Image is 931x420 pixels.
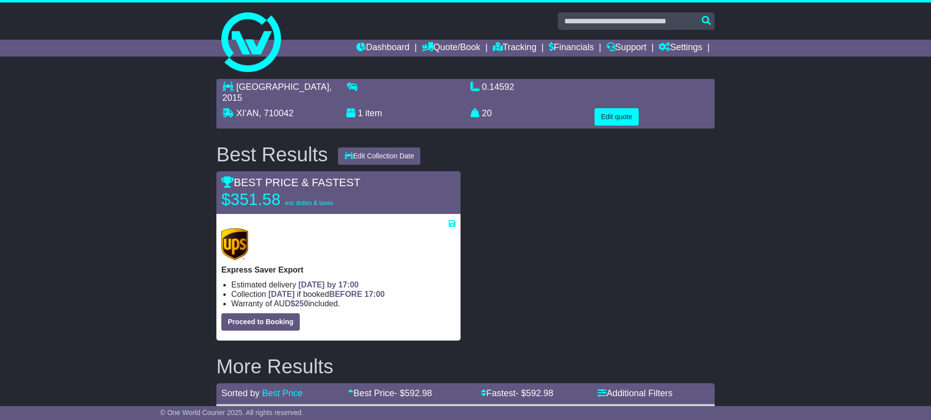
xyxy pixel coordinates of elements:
p: $351.58 [221,190,345,210]
a: Fastest- $592.98 [481,388,553,398]
span: $ [290,299,308,308]
span: exc duties & taxes [285,200,333,207]
span: 0.14592 [482,82,514,92]
span: BEST PRICE & FASTEST [221,176,360,189]
a: Best Price- $592.98 [348,388,432,398]
li: Estimated delivery [231,280,456,289]
span: 1 [358,108,363,118]
img: UPS (new): Express Saver Export [221,228,248,260]
span: 17:00 [364,290,385,298]
span: XI'AN [236,108,259,118]
a: Best Price [262,388,303,398]
h2: More Results [216,355,715,377]
span: if booked [268,290,385,298]
li: Warranty of AUD included. [231,299,456,308]
span: 250 [295,299,308,308]
span: , 710042 [259,108,293,118]
span: - $ [394,388,432,398]
span: , 2015 [222,82,332,103]
a: Financials [549,40,594,57]
a: Tracking [493,40,536,57]
a: Dashboard [356,40,409,57]
button: Edit quote [595,108,639,126]
span: [GEOGRAPHIC_DATA] [236,82,329,92]
a: Quote/Book [422,40,480,57]
span: [DATE] [268,290,295,298]
li: Collection [231,289,456,299]
span: © One World Courier 2025. All rights reserved. [160,409,304,417]
span: 592.98 [404,388,432,398]
p: Express Saver Export [221,265,456,275]
span: item [365,108,382,118]
span: 20 [482,108,492,118]
span: - $ [516,388,553,398]
span: BEFORE [329,290,362,298]
span: [DATE] by 17:00 [298,280,359,289]
button: Edit Collection Date [338,147,421,165]
span: 592.98 [526,388,553,398]
a: Settings [659,40,702,57]
div: Best Results [211,143,333,165]
a: Support [606,40,647,57]
a: Additional Filters [598,388,672,398]
button: Proceed to Booking [221,313,300,331]
span: Sorted by [221,388,260,398]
